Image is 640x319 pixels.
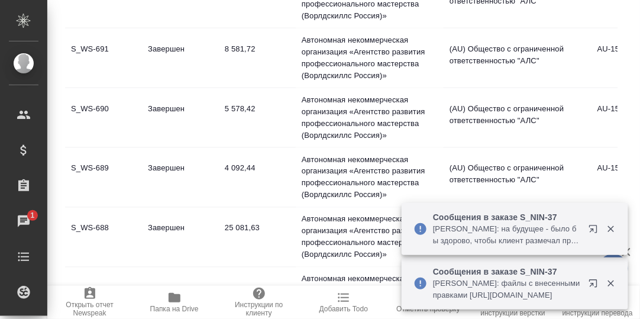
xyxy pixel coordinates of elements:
a: 1 [3,207,44,236]
td: (AU) Общество с ограниченной ответственностью "АЛС" [444,157,591,198]
span: 1 [23,210,41,221]
button: Открыть отчет Newspeak [47,286,132,319]
td: Отменен [142,276,219,318]
td: Завершен [142,97,219,138]
button: Добавить Todo [301,286,386,319]
td: S_WS-691 [65,37,142,79]
span: Открыть отчет Newspeak [54,301,125,317]
td: Автономная некоммерческая организация «Агентство развития профессионального мастерства (Ворлдскил... [296,208,444,267]
td: S_WS-688 [65,217,142,258]
p: Сообщения в заказе S_NIN-37 [433,211,581,223]
button: Открыть в новой вкладке [581,217,610,246]
td: (AU) Общество с ограниченной ответственностью "АЛС" [444,37,591,79]
td: 4 092,44 [219,157,296,198]
td: Автономная некоммерческая организация «Агентство развития профессионального мастерства (Ворлдскил... [296,28,444,88]
td: 25 081,63 [219,217,296,258]
p: [PERSON_NAME]: файлы с внесенными правками [URL][DOMAIN_NAME] [433,278,581,301]
span: Папка на Drive [150,305,199,313]
button: Закрыть [599,278,623,289]
span: Инструкции по клиенту [224,301,294,317]
td: Завершен [142,217,219,258]
td: Автономная некоммерческая организация «Агентство развития профессионального мастерства (Ворлдскил... [296,148,444,207]
button: Инструкции по клиенту [216,286,301,319]
p: [PERSON_NAME]: на будущее - было бы здорово, чтобы клиент размечал правки в примечаниях, а не кра... [433,223,581,247]
td: S_WS-690 [65,97,142,138]
td: 31 232,27 [219,276,296,318]
button: Открыть в новой вкладке [581,272,610,300]
button: Отметить проверку [386,286,471,319]
button: Закрыть [599,224,623,234]
td: 8 581,72 [219,37,296,79]
span: Отметить проверку [396,305,460,313]
span: Добавить Todo [319,305,368,313]
td: (AU) Общество с ограниченной ответственностью "АЛС" [444,97,591,138]
p: Сообщения в заказе S_NIN-37 [433,266,581,278]
td: 5 578,42 [219,97,296,138]
button: Папка на Drive [132,286,216,319]
td: S_WS-689 [65,157,142,198]
td: Завершен [142,157,219,198]
td: Автономная некоммерческая организация «Агентство развития профессионального мастерства (Ворлдскил... [296,88,444,147]
td: Завершен [142,37,219,79]
td: S_WS-687 [65,276,142,318]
